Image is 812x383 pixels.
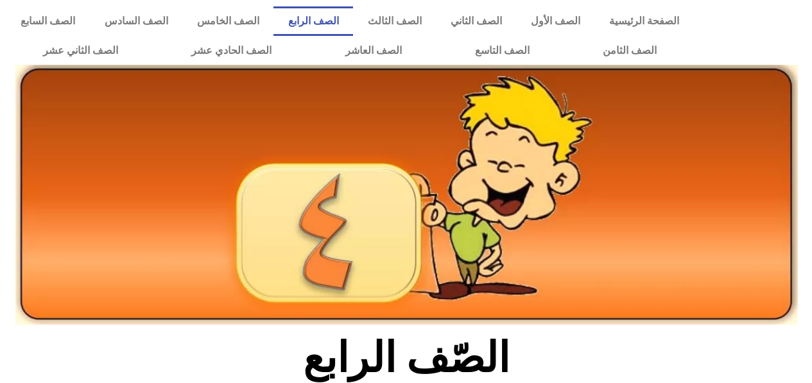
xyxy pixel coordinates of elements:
[594,6,693,36] a: الصفحة الرئيسية
[6,6,90,36] a: الصف السابع
[182,6,273,36] a: الصف الخامس
[194,333,618,383] h2: الصّف الرابع
[566,36,693,65] a: الصف الثامن
[273,6,353,36] a: الصف الرابع
[516,6,594,36] a: الصف الأول
[309,36,438,65] a: الصف العاشر
[6,36,155,65] a: الصف الثاني عشر
[90,6,182,36] a: الصف السادس
[436,6,516,36] a: الصف الثاني
[353,6,436,36] a: الصف الثالث
[155,36,308,65] a: الصف الحادي عشر
[438,36,566,65] a: الصف التاسع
